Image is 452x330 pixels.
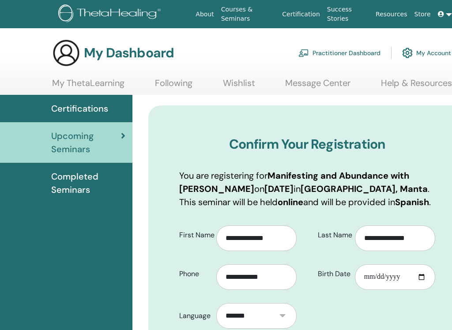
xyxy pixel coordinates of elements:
b: [GEOGRAPHIC_DATA], Manta [301,183,428,195]
b: online [278,196,303,208]
img: logo.png [58,4,164,24]
h3: My Dashboard [84,45,174,61]
label: Phone [173,266,216,282]
a: Store [411,6,434,22]
span: Completed Seminars [51,170,125,196]
span: Certifications [51,102,108,115]
a: Following [155,78,192,95]
img: chalkboard-teacher.svg [298,49,309,57]
label: Last Name [311,227,355,244]
h3: Confirm Your Registration [179,136,435,152]
a: Certification [279,6,323,22]
b: [DATE] [264,183,294,195]
b: Manifesting and Abundance with [PERSON_NAME] [179,170,409,195]
a: My Account [402,43,451,63]
img: cog.svg [402,45,413,60]
a: My ThetaLearning [52,78,124,95]
label: Birth Date [311,266,355,282]
label: Language [173,307,216,324]
label: First Name [173,227,216,244]
a: Courses & Seminars [218,1,279,27]
a: About [192,6,217,22]
a: Resources [372,6,411,22]
a: Message Center [285,78,350,95]
a: Help & Resources [381,78,452,95]
img: generic-user-icon.jpg [52,39,80,67]
a: Wishlist [223,78,255,95]
span: Upcoming Seminars [51,129,121,156]
a: Success Stories [324,1,372,27]
a: Practitioner Dashboard [298,43,380,63]
b: Spanish [395,196,429,208]
p: You are registering for on in . This seminar will be held and will be provided in . [179,169,435,209]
